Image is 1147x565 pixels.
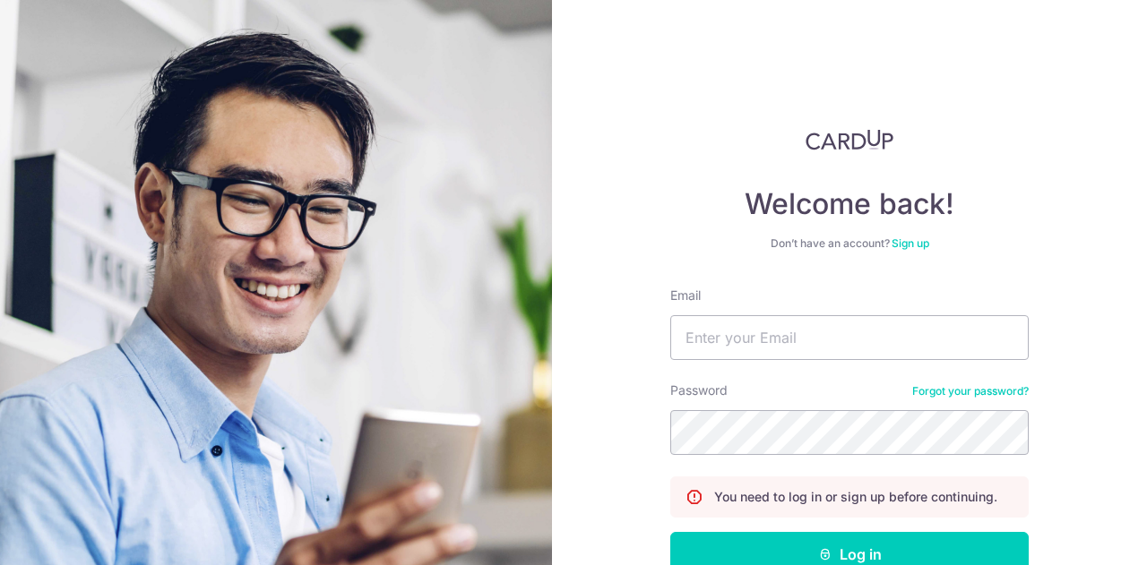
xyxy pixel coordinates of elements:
h4: Welcome back! [670,186,1029,222]
label: Password [670,381,728,399]
img: CardUp Logo [806,129,893,150]
p: You need to log in or sign up before continuing. [714,488,997,506]
div: Don’t have an account? [670,236,1029,251]
a: Sign up [892,236,929,250]
a: Forgot your password? [912,384,1029,398]
input: Enter your Email [670,315,1029,360]
label: Email [670,287,701,304]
